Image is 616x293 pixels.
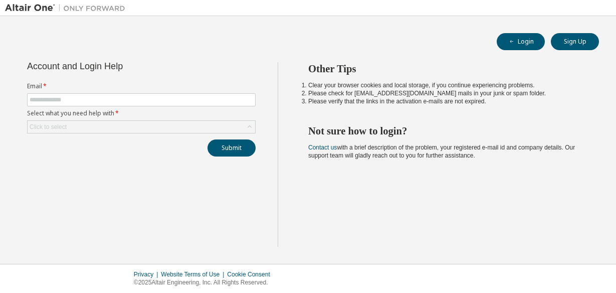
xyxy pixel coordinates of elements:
[308,97,581,105] li: Please verify that the links in the activation e-mails are not expired.
[134,278,276,287] p: © 2025 Altair Engineering, Inc. All Rights Reserved.
[134,270,161,278] div: Privacy
[28,121,255,133] div: Click to select
[308,62,581,75] h2: Other Tips
[27,82,256,90] label: Email
[227,270,276,278] div: Cookie Consent
[308,124,581,137] h2: Not sure how to login?
[497,33,545,50] button: Login
[308,144,337,151] a: Contact us
[308,89,581,97] li: Please check for [EMAIL_ADDRESS][DOMAIN_NAME] mails in your junk or spam folder.
[27,109,256,117] label: Select what you need help with
[551,33,599,50] button: Sign Up
[308,81,581,89] li: Clear your browser cookies and local storage, if you continue experiencing problems.
[27,62,210,70] div: Account and Login Help
[5,3,130,13] img: Altair One
[208,139,256,157] button: Submit
[161,270,227,278] div: Website Terms of Use
[308,144,575,159] span: with a brief description of the problem, your registered e-mail id and company details. Our suppo...
[30,123,67,131] div: Click to select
